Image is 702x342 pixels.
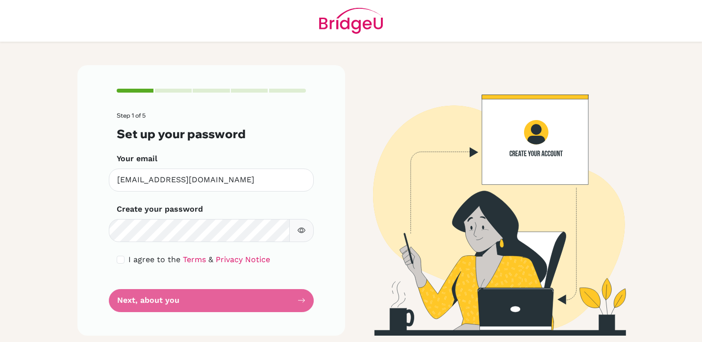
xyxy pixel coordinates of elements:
a: Terms [183,255,206,264]
label: Create your password [117,203,203,215]
label: Your email [117,153,157,165]
span: I agree to the [128,255,180,264]
a: Privacy Notice [216,255,270,264]
input: Insert your email* [109,169,314,192]
span: Step 1 of 5 [117,112,146,119]
h3: Set up your password [117,127,306,141]
span: & [208,255,213,264]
